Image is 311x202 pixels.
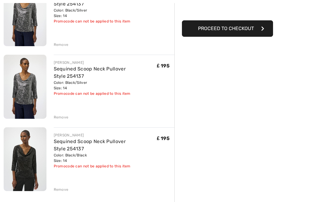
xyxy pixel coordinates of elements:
div: Remove [54,187,69,192]
span: ₤ 195 [157,135,169,141]
div: Promocode can not be applied to this item [54,91,157,96]
div: Color: Black/Silver Size: 14 [54,8,157,19]
img: Sequined Scoop Neck Pullover Style 254137 [4,127,46,191]
div: [PERSON_NAME] [54,60,157,65]
span: Proceed to Checkout [198,26,254,31]
div: [PERSON_NAME] [54,132,157,138]
a: Sequined Scoop Neck Pullover Style 254137 [54,66,126,79]
div: Promocode can not be applied to this item [54,163,157,169]
div: Remove [54,115,69,120]
button: Proceed to Checkout [182,20,273,37]
div: Color: Black/Black Size: 14 [54,152,157,163]
div: Color: Black/Silver Size: 14 [54,80,157,91]
div: Promocode can not be applied to this item [54,19,157,24]
span: ₤ 195 [157,63,169,69]
a: Sequined Scoop Neck Pullover Style 254137 [54,139,126,152]
iframe: PayPal [182,5,273,18]
img: Sequined Scoop Neck Pullover Style 254137 [4,55,46,118]
div: Remove [54,42,69,47]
